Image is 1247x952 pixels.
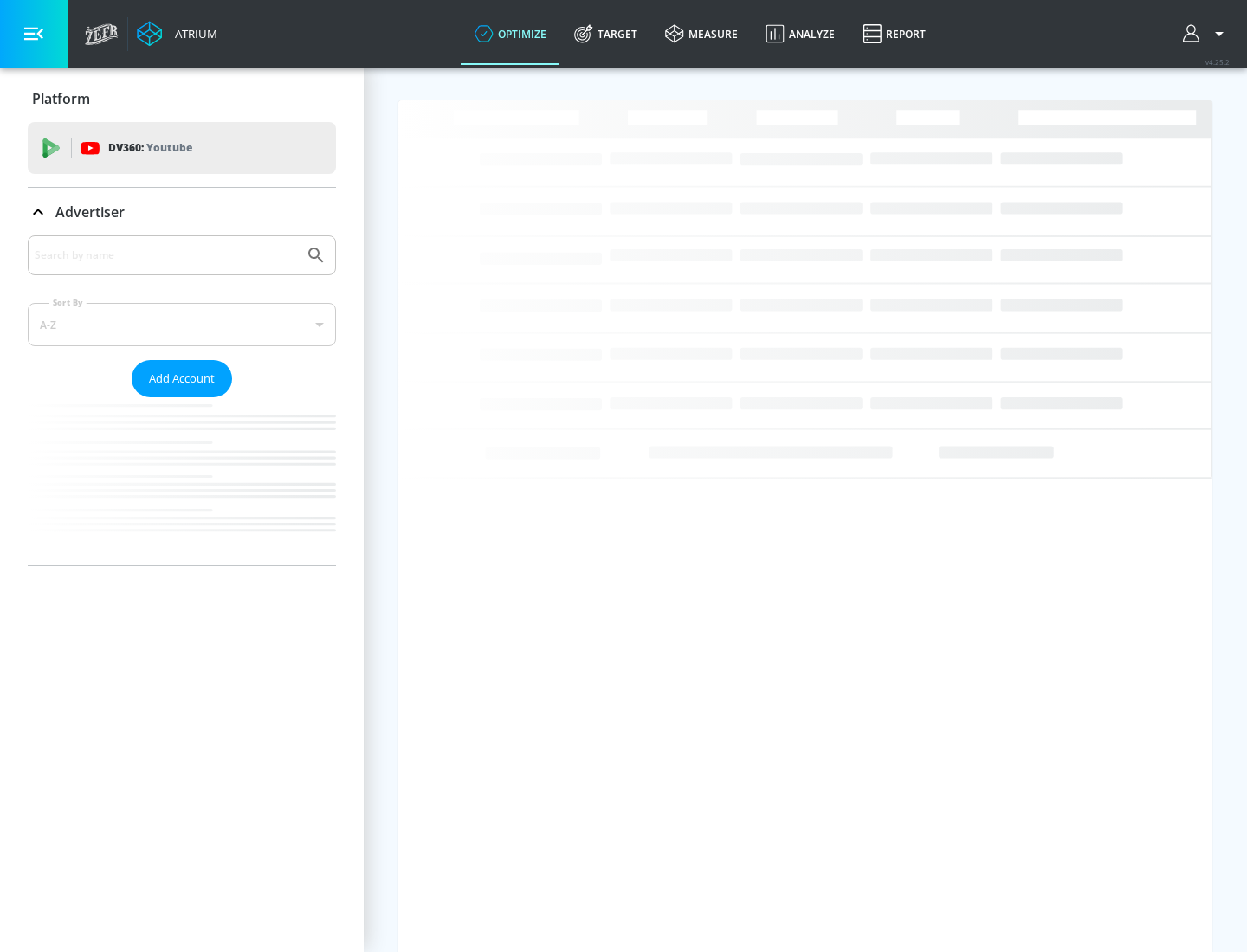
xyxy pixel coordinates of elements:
input: Search by name [35,244,297,267]
p: Youtube [146,138,192,157]
div: DV360: Youtube [28,122,336,174]
p: Platform [32,89,90,108]
a: Target [560,3,651,65]
label: Sort By [49,297,87,308]
button: Add Account [132,360,232,397]
nav: list of Advertiser [28,397,336,565]
p: DV360: [108,138,192,158]
span: v 4.25.2 [1205,57,1230,67]
span: Add Account [149,369,215,389]
a: Analyze [752,3,849,65]
a: optimize [461,3,560,65]
div: Atrium [168,26,217,42]
div: A-Z [28,303,336,346]
div: Advertiser [28,235,336,565]
div: Platform [28,74,336,123]
a: measure [651,3,752,65]
a: Atrium [137,21,217,47]
div: Advertiser [28,188,336,236]
a: Report [849,3,940,65]
p: Advertiser [55,203,125,222]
